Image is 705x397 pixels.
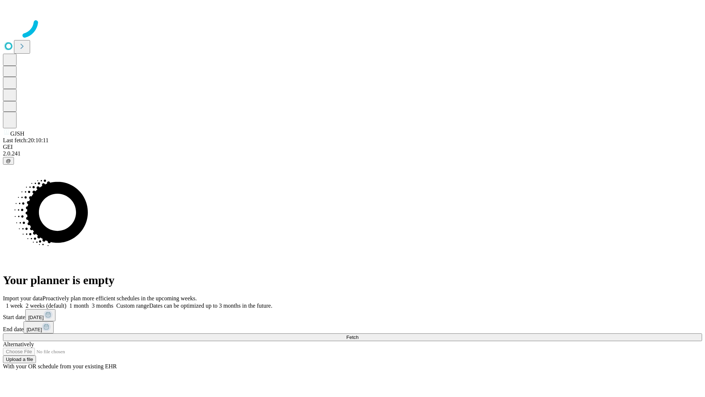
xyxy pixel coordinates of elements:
[28,315,44,320] span: [DATE]
[3,273,702,287] h1: Your planner is empty
[3,309,702,321] div: Start date
[3,144,702,150] div: GEI
[23,321,54,333] button: [DATE]
[3,355,36,363] button: Upload a file
[3,157,14,165] button: @
[6,303,23,309] span: 1 week
[10,130,24,137] span: GJSH
[43,295,197,301] span: Proactively plan more efficient schedules in the upcoming weeks.
[3,341,34,347] span: Alternatively
[25,309,55,321] button: [DATE]
[6,158,11,164] span: @
[3,333,702,341] button: Fetch
[346,335,358,340] span: Fetch
[3,295,43,301] span: Import your data
[116,303,149,309] span: Custom range
[3,150,702,157] div: 2.0.241
[3,363,117,369] span: With your OR schedule from your existing EHR
[3,321,702,333] div: End date
[26,303,66,309] span: 2 weeks (default)
[3,137,48,143] span: Last fetch: 20:10:11
[92,303,113,309] span: 3 months
[69,303,89,309] span: 1 month
[149,303,272,309] span: Dates can be optimized up to 3 months in the future.
[26,327,42,332] span: [DATE]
